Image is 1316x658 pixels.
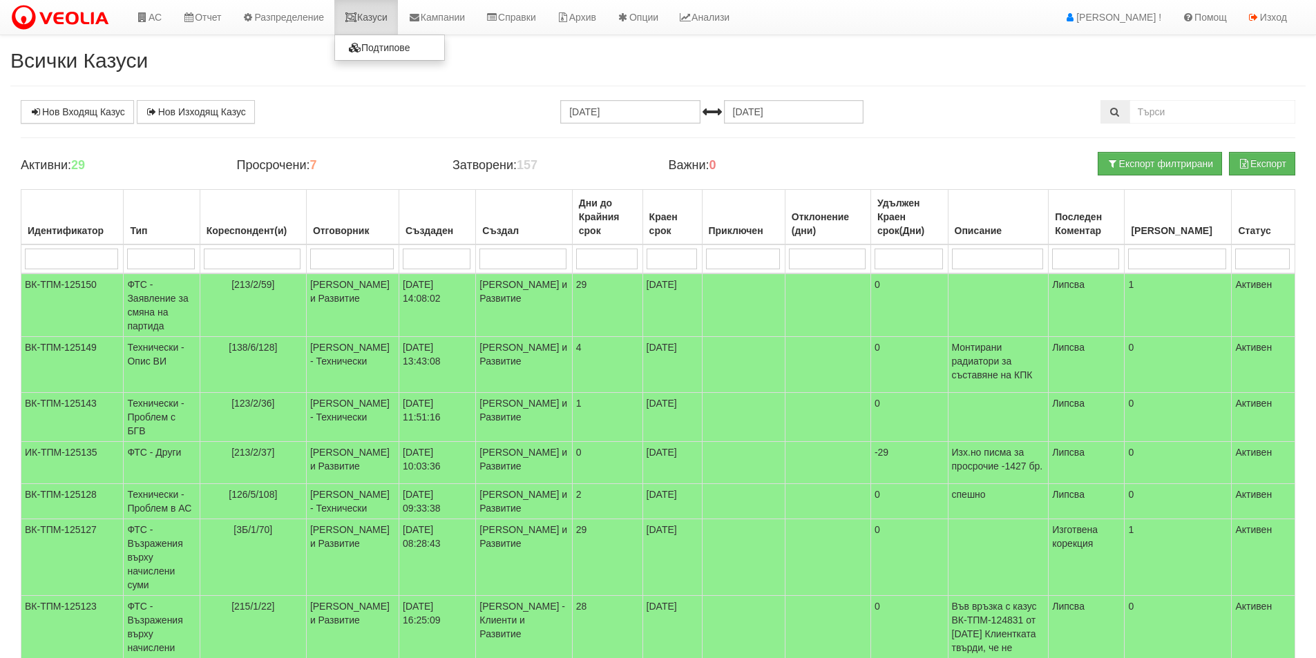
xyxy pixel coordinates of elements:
div: Кореспондент(и) [204,221,303,240]
td: [DATE] 08:28:43 [399,519,476,596]
h4: Просрочени: [236,159,431,173]
th: Отклонение (дни): No sort applied, activate to apply an ascending sort [785,190,870,245]
th: Краен срок: No sort applied, activate to apply an ascending sort [642,190,702,245]
a: Нов Входящ Казус [21,100,134,124]
td: [DATE] [642,337,702,393]
td: 0 [1125,484,1232,519]
td: ФТС - Други [124,442,200,484]
span: 29 [576,279,587,290]
td: [DATE] 09:33:38 [399,484,476,519]
td: [DATE] [642,484,702,519]
td: Технически - Опис ВИ [124,337,200,393]
td: Активен [1232,484,1295,519]
td: 1 [1125,273,1232,337]
span: 4 [576,342,582,353]
td: [PERSON_NAME] и Развитие [476,273,572,337]
img: VeoliaLogo.png [10,3,115,32]
td: ВК-ТПМ-125150 [21,273,124,337]
th: Удължен Краен срок(Дни): No sort applied, activate to apply an ascending sort [870,190,948,245]
td: ВК-ТПМ-125128 [21,484,124,519]
a: Нов Изходящ Казус [137,100,255,124]
th: Тип: No sort applied, activate to apply an ascending sort [124,190,200,245]
h2: Всички Казуси [10,49,1306,72]
td: 0 [870,273,948,337]
div: [PERSON_NAME] [1128,221,1228,240]
td: Активен [1232,273,1295,337]
div: Статус [1235,221,1291,240]
th: Кореспондент(и): No sort applied, activate to apply an ascending sort [200,190,306,245]
td: [DATE] 14:08:02 [399,273,476,337]
span: [213/2/37] [231,447,274,458]
td: [PERSON_NAME] - Технически [306,337,399,393]
th: Идентификатор: No sort applied, activate to apply an ascending sort [21,190,124,245]
p: Монтирани радиатори за съставяне на КПК [952,340,1045,382]
div: Дни до Крайния срок [576,193,639,240]
td: Активен [1232,519,1295,596]
td: [PERSON_NAME] и Развитие [306,519,399,596]
div: Отклонение (дни) [789,207,867,240]
span: [3Б/1/70] [233,524,272,535]
span: [213/2/59] [231,279,274,290]
td: [PERSON_NAME] - Технически [306,393,399,442]
h4: Активни: [21,159,216,173]
p: спешно [952,487,1045,501]
span: Липсва [1052,342,1085,353]
td: ВК-ТПМ-125143 [21,393,124,442]
td: [PERSON_NAME] и Развитие [306,442,399,484]
span: Липсва [1052,447,1085,458]
td: 0 [1125,393,1232,442]
th: Статус: No sort applied, activate to apply an ascending sort [1232,190,1295,245]
div: Създаден [403,221,472,240]
span: Липсва [1052,398,1085,409]
td: 0 [870,519,948,596]
span: Липсва [1052,489,1085,500]
td: [DATE] [642,273,702,337]
td: ФТС - Заявление за смяна на партида [124,273,200,337]
button: Експорт [1229,152,1295,175]
td: [DATE] 10:03:36 [399,442,476,484]
th: Дни до Крайния срок: No sort applied, activate to apply an ascending sort [572,190,642,245]
div: Идентификатор [25,221,120,240]
td: ВК-ТПМ-125149 [21,337,124,393]
div: Отговорник [310,221,395,240]
td: ФТС - Възражения върху начислени суми [124,519,200,596]
td: 0 [870,393,948,442]
span: [215/1/22] [231,601,274,612]
div: Тип [127,221,196,240]
td: [DATE] [642,442,702,484]
span: Липсва [1052,279,1085,290]
td: ИК-ТПМ-125135 [21,442,124,484]
th: Създаден: No sort applied, activate to apply an ascending sort [399,190,476,245]
div: Приключен [706,221,781,240]
b: 29 [71,158,85,172]
th: Брой Файлове: No sort applied, activate to apply an ascending sort [1125,190,1232,245]
th: Приключен: No sort applied, activate to apply an ascending sort [702,190,785,245]
h4: Важни: [668,159,863,173]
span: 0 [576,447,582,458]
td: [PERSON_NAME] и Развитие [476,337,572,393]
b: 7 [309,158,316,172]
td: [PERSON_NAME] и Развитие [306,273,399,337]
td: [PERSON_NAME] и Развитие [476,519,572,596]
div: Създал [479,221,568,240]
div: Удължен Краен срок(Дни) [875,193,944,240]
span: 28 [576,601,587,612]
button: Експорт филтрирани [1098,152,1222,175]
div: Описание [952,221,1045,240]
td: 0 [870,484,948,519]
span: Липсва [1052,601,1085,612]
b: 0 [709,158,716,172]
th: Отговорник: No sort applied, activate to apply an ascending sort [306,190,399,245]
td: Активен [1232,337,1295,393]
span: Изготвена корекция [1052,524,1098,549]
td: 0 [1125,442,1232,484]
span: [126/5/108] [229,489,277,500]
th: Последен Коментар: No sort applied, activate to apply an ascending sort [1049,190,1125,245]
td: [PERSON_NAME] и Развитие [476,484,572,519]
td: [DATE] [642,519,702,596]
span: [123/2/36] [231,398,274,409]
td: [DATE] 13:43:08 [399,337,476,393]
td: -29 [870,442,948,484]
td: [PERSON_NAME] и Развитие [476,393,572,442]
td: Технически - Проблем в АС [124,484,200,519]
